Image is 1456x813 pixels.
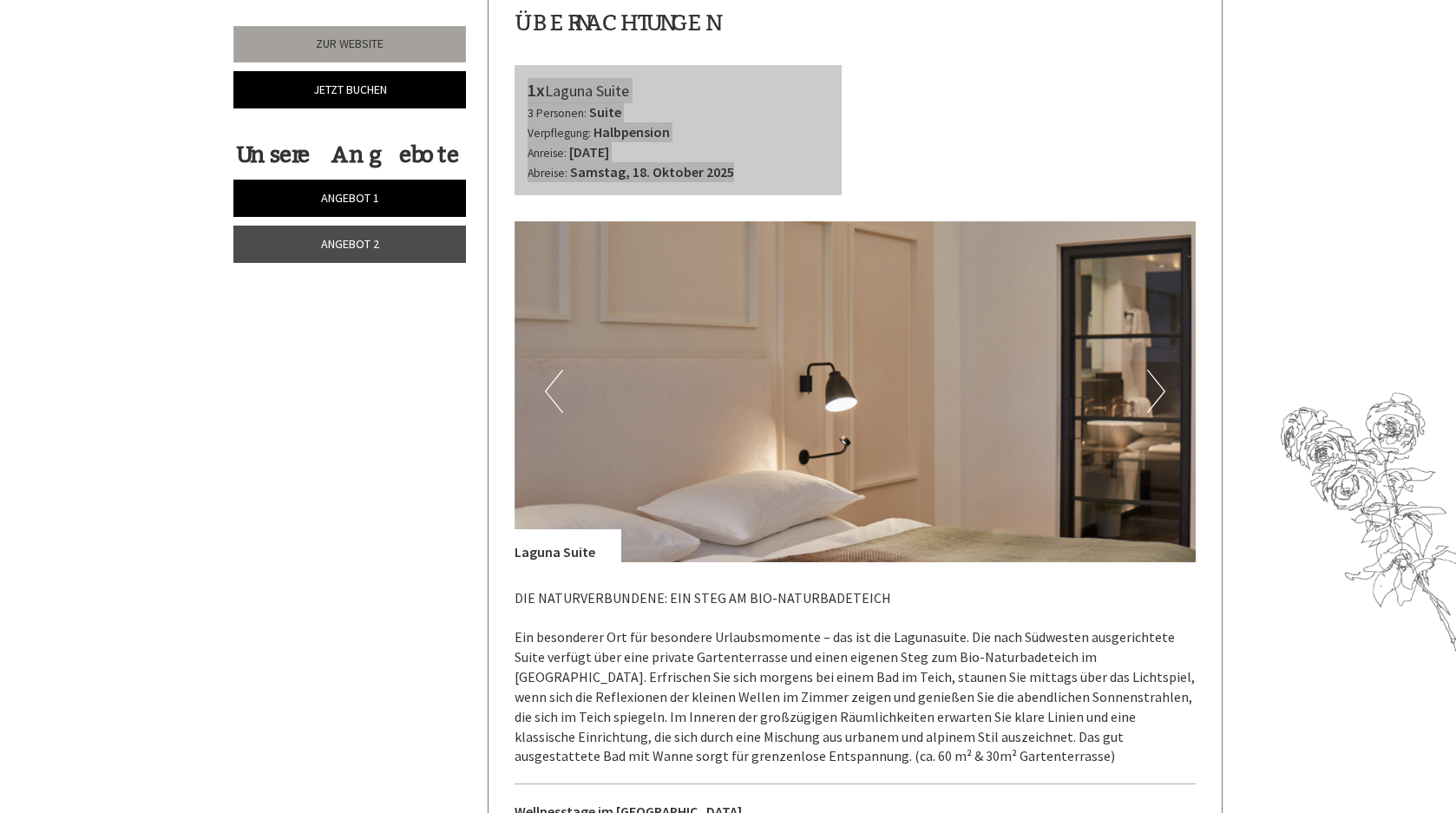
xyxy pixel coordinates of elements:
button: Next [1147,370,1165,413]
small: Verpflegung: [528,126,591,141]
b: 1x [528,79,545,101]
a: Jetzt buchen [233,71,466,108]
p: DIE NATURVERBUNDENE: EIN STEG AM BIO-NATURBADETEICH Ein besonderer Ort für besondere Urlaubsmomen... [515,588,1197,767]
small: Anreise: [528,146,567,161]
div: Laguna Suite [515,529,621,562]
a: Zur Website [233,26,466,62]
small: Abreise: [528,166,567,180]
div: Unsere Angebote [233,139,461,171]
span: Angebot 1 [321,190,379,206]
button: Previous [545,370,563,413]
b: [DATE] [569,143,609,161]
img: image [515,221,1197,562]
b: Samstag, 18. Oktober 2025 [570,163,734,180]
div: Laguna Suite [528,78,830,103]
span: Angebot 2 [321,236,379,252]
b: Suite [589,103,621,121]
b: Halbpension [594,123,670,141]
small: 3 Personen: [528,106,587,121]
